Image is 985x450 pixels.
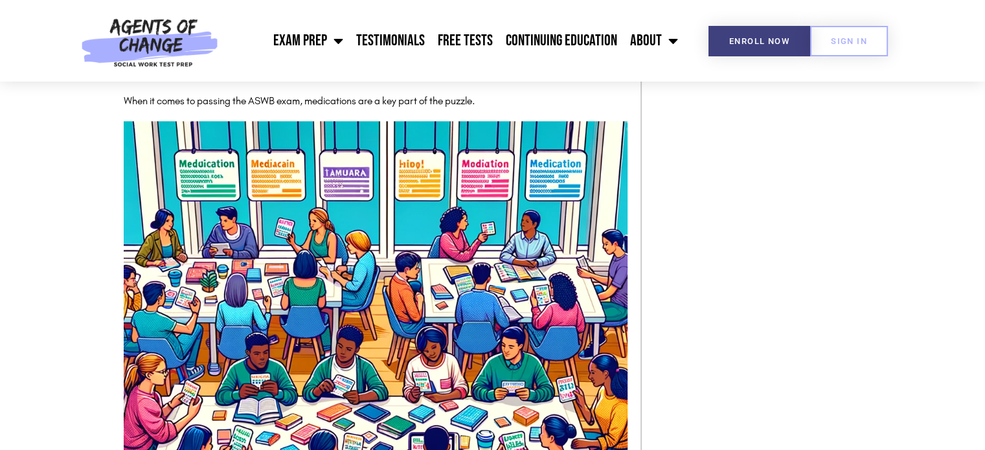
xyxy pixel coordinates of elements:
[267,25,350,57] a: Exam Prep
[499,25,624,57] a: Continuing Education
[624,25,685,57] a: About
[831,37,867,45] span: SIGN IN
[708,26,810,56] a: Enroll Now
[225,25,685,57] nav: Menu
[810,26,888,56] a: SIGN IN
[350,25,431,57] a: Testimonials
[124,92,628,111] p: When it comes to passing the ASWB exam, medications are a key part of the puzzle.
[431,25,499,57] a: Free Tests
[729,37,789,45] span: Enroll Now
